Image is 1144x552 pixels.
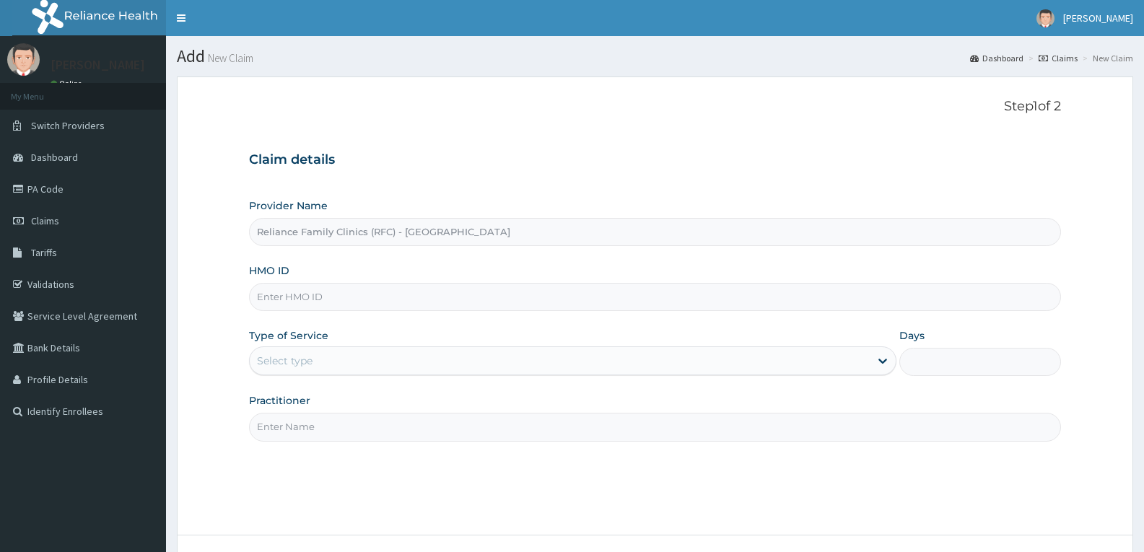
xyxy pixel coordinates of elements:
[7,43,40,76] img: User Image
[51,58,145,71] p: [PERSON_NAME]
[249,283,1061,311] input: Enter HMO ID
[249,99,1061,115] p: Step 1 of 2
[51,79,85,89] a: Online
[31,246,57,259] span: Tariffs
[31,151,78,164] span: Dashboard
[249,328,328,343] label: Type of Service
[249,152,1061,168] h3: Claim details
[970,52,1023,64] a: Dashboard
[1079,52,1133,64] li: New Claim
[205,53,253,63] small: New Claim
[1063,12,1133,25] span: [PERSON_NAME]
[31,214,59,227] span: Claims
[31,119,105,132] span: Switch Providers
[899,328,925,343] label: Days
[177,47,1133,66] h1: Add
[249,198,328,213] label: Provider Name
[257,354,313,368] div: Select type
[1039,52,1078,64] a: Claims
[249,393,310,408] label: Practitioner
[249,263,289,278] label: HMO ID
[1036,9,1055,27] img: User Image
[249,413,1061,441] input: Enter Name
